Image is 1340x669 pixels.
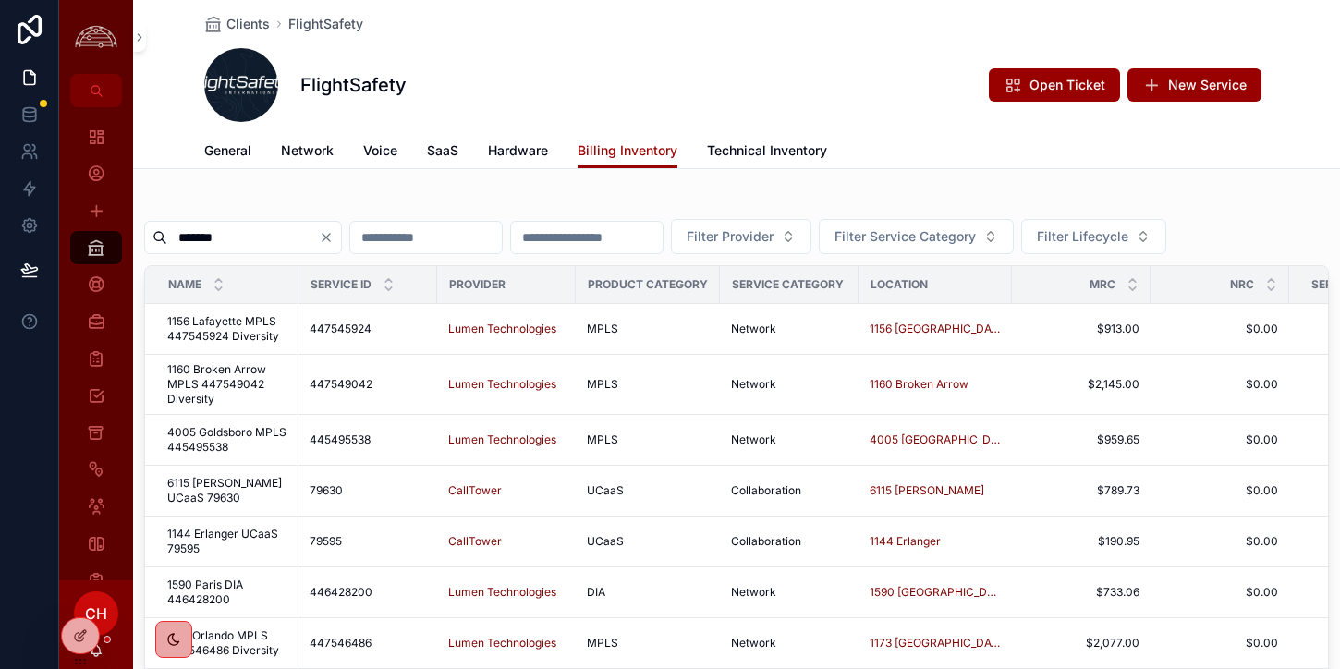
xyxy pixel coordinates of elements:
a: UCaaS [587,483,709,498]
a: UCaaS [587,534,709,549]
a: $0.00 [1162,432,1278,447]
span: Open Ticket [1029,76,1105,94]
a: Clients [204,15,270,33]
span: SaaS [427,141,458,160]
a: Lumen Technologies [448,432,556,447]
span: UCaaS [587,534,624,549]
a: $2,077.00 [1023,636,1139,651]
img: App logo [70,23,122,52]
a: CallTower [448,534,502,549]
span: Network [731,585,776,600]
a: 447549042 [310,377,426,392]
span: 1156 Lafayette MPLS 447545924 Diversity [167,314,287,344]
span: Product Category [588,277,708,292]
span: 445495538 [310,432,371,447]
span: Filter Service Category [834,227,976,246]
span: Technical Inventory [707,141,827,160]
button: New Service [1127,68,1261,102]
a: CallTower [448,483,565,498]
span: Collaboration [731,534,801,549]
a: 79595 [310,534,426,549]
span: 79595 [310,534,342,549]
span: Service Category [732,277,844,292]
span: Filter Provider [687,227,774,246]
a: $0.00 [1162,483,1278,498]
a: FlightSafety [288,15,363,33]
a: Billing Inventory [578,134,677,169]
span: 1144 Erlanger [870,534,941,549]
a: 6115 [PERSON_NAME] [870,483,1001,498]
span: Network [731,432,776,447]
a: 1156 [GEOGRAPHIC_DATA] [870,322,1001,336]
a: 446428200 [310,585,426,600]
a: 447545924 [310,322,426,336]
a: Network [731,636,847,651]
a: Lumen Technologies [448,585,556,600]
a: Network [731,432,847,447]
span: 6115 [PERSON_NAME] UCaaS 79630 [167,476,287,505]
a: Lumen Technologies [448,377,556,392]
a: 1160 Broken Arrow MPLS 447549042 Diversity [167,362,287,407]
a: 445495538 [310,432,426,447]
a: 1590 Paris DIA 446428200 [167,578,287,607]
span: 6115 [PERSON_NAME] [870,483,984,498]
span: Hardware [488,141,548,160]
h1: FlightSafety [300,72,407,98]
span: 1160 Broken Arrow [870,377,968,392]
button: Clear [319,230,341,245]
a: $0.00 [1162,636,1278,651]
a: Network [281,134,334,171]
a: MPLS [587,322,709,336]
a: Network [731,377,847,392]
span: MPLS [587,432,618,447]
span: Voice [363,141,397,160]
span: DIA [587,585,605,600]
span: $0.00 [1162,534,1278,549]
a: Lumen Technologies [448,322,565,336]
a: MPLS [587,432,709,447]
a: 1160 Broken Arrow [870,377,1001,392]
span: NRC [1230,277,1254,292]
span: Network [731,636,776,651]
a: 1590 [GEOGRAPHIC_DATA] [870,585,1001,600]
a: 1144 Erlanger UCaaS 79595 [167,527,287,556]
span: Provider [449,277,506,292]
span: Network [731,377,776,392]
a: $789.73 [1023,483,1139,498]
span: Filter Lifecycle [1037,227,1128,246]
span: 1173 [GEOGRAPHIC_DATA] [870,636,1001,651]
a: $733.06 [1023,585,1139,600]
span: MPLS [587,377,618,392]
a: Lumen Technologies [448,636,556,651]
a: $0.00 [1162,585,1278,600]
span: Location [871,277,928,292]
a: $2,145.00 [1023,377,1139,392]
a: Lumen Technologies [448,432,565,447]
a: 4005 Goldsboro MPLS 445495538 [167,425,287,455]
a: $959.65 [1023,432,1139,447]
span: CH [85,602,107,625]
a: Collaboration [731,483,847,498]
span: Collaboration [731,483,801,498]
span: $190.95 [1023,534,1139,549]
span: $0.00 [1162,322,1278,336]
a: Lumen Technologies [448,322,556,336]
span: 79630 [310,483,343,498]
button: Select Button [1021,219,1166,254]
a: CallTower [448,483,502,498]
span: 447546486 [310,636,372,651]
button: Select Button [671,219,811,254]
